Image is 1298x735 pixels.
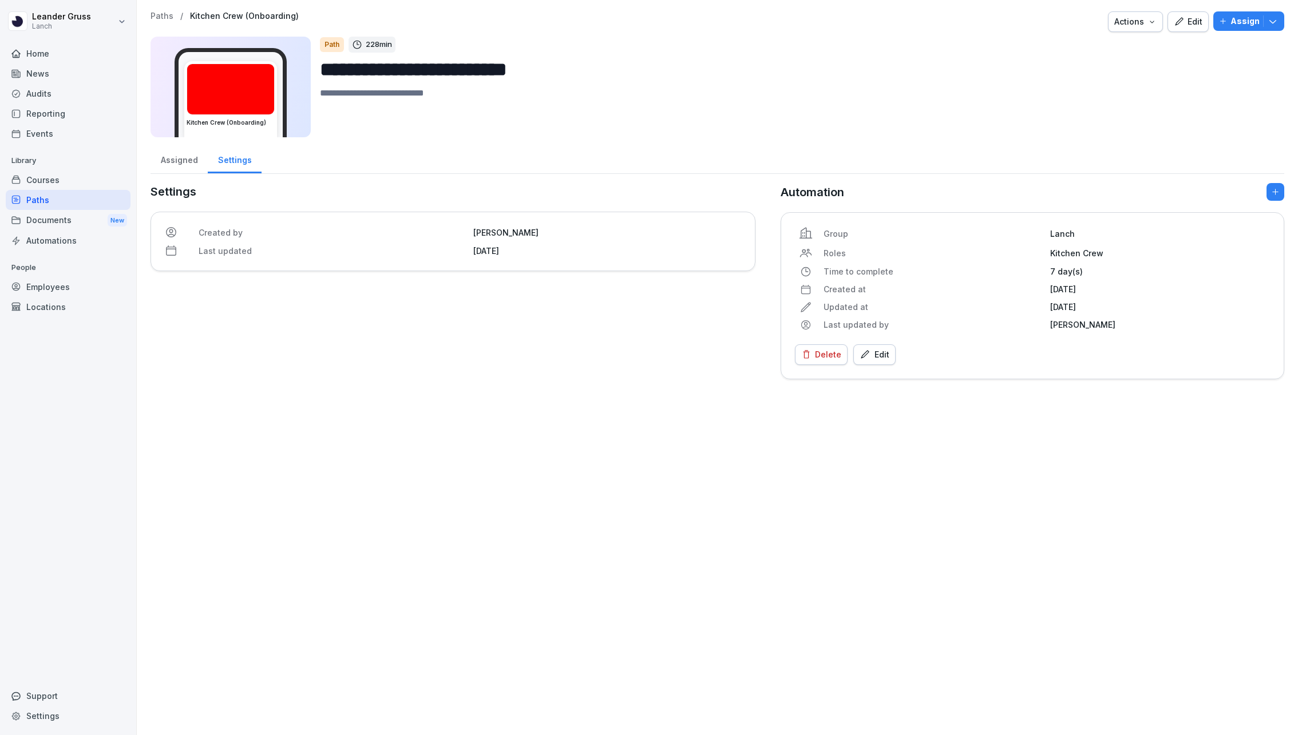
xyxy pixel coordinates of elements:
[6,84,130,104] a: Audits
[1050,301,1270,313] p: [DATE]
[6,124,130,144] a: Events
[6,210,130,231] div: Documents
[187,64,274,114] img: xiy20npzwb0cwixpmmzyewns.png
[366,39,392,50] p: 228 min
[6,190,130,210] a: Paths
[473,227,741,239] p: [PERSON_NAME]
[199,245,466,257] p: Last updated
[1114,15,1157,28] div: Actions
[1230,15,1260,27] p: Assign
[151,144,208,173] a: Assigned
[1108,11,1163,32] button: Actions
[824,283,1043,295] p: Created at
[6,686,130,706] div: Support
[6,277,130,297] a: Employees
[860,348,889,361] div: Edit
[6,43,130,63] a: Home
[6,170,130,190] a: Courses
[1168,11,1209,32] button: Edit
[6,63,130,84] a: News
[6,259,130,277] p: People
[1050,228,1270,240] p: Lanch
[187,118,275,127] h3: Kitchen Crew (Onboarding)
[108,214,127,227] div: New
[824,265,1043,277] p: Time to complete
[6,152,130,170] p: Library
[151,183,755,200] p: Settings
[824,319,1043,331] p: Last updated by
[1174,15,1202,28] div: Edit
[208,144,262,173] a: Settings
[801,348,841,361] div: Delete
[32,22,91,30] p: Lanch
[781,184,844,201] p: Automation
[6,210,130,231] a: DocumentsNew
[1050,265,1270,277] p: 7 day(s)
[824,228,1043,240] p: Group
[1050,283,1270,295] p: [DATE]
[151,11,173,21] a: Paths
[1050,319,1270,331] p: [PERSON_NAME]
[824,301,1043,313] p: Updated at
[6,297,130,317] a: Locations
[190,11,299,21] a: Kitchen Crew (Onboarding)
[795,344,848,365] button: Delete
[6,104,130,124] a: Reporting
[180,11,183,21] p: /
[1213,11,1284,31] button: Assign
[199,227,466,239] p: Created by
[824,247,1043,259] p: Roles
[6,706,130,726] a: Settings
[1050,247,1270,259] p: Kitchen Crew
[32,12,91,22] p: Leander Gruss
[473,245,741,257] p: [DATE]
[320,37,344,52] div: Path
[6,231,130,251] a: Automations
[853,344,896,365] button: Edit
